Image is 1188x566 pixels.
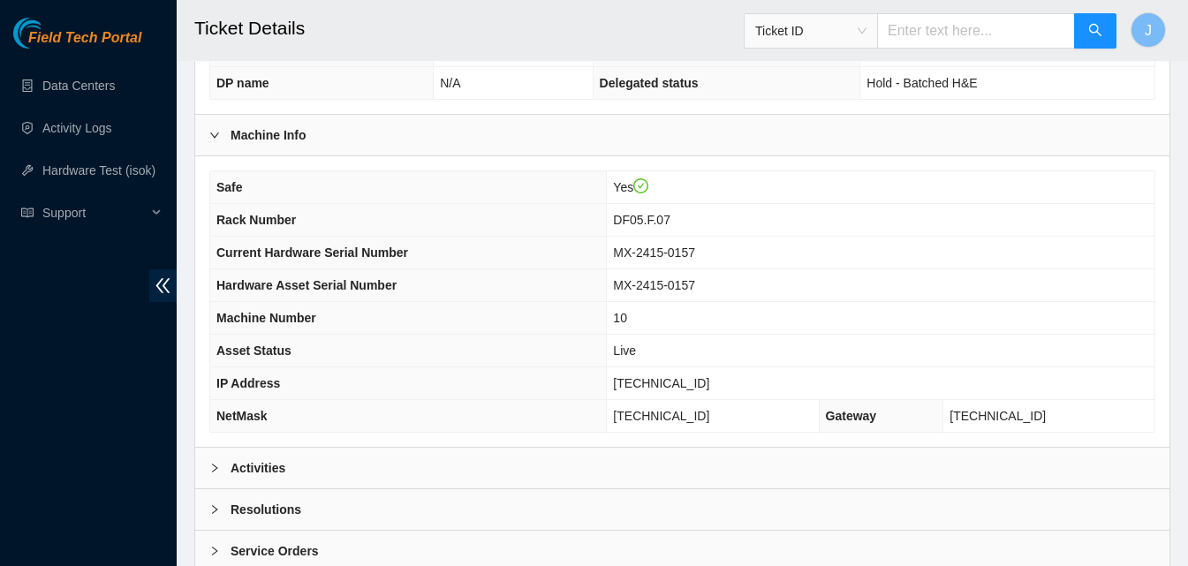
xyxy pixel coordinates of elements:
[216,180,243,194] span: Safe
[613,180,648,194] span: Yes
[195,115,1169,155] div: Machine Info
[216,76,269,90] span: DP name
[613,409,709,423] span: [TECHNICAL_ID]
[755,18,866,44] span: Ticket ID
[13,32,141,55] a: Akamai TechnologiesField Tech Portal
[613,376,709,390] span: [TECHNICAL_ID]
[195,489,1169,530] div: Resolutions
[866,76,977,90] span: Hold - Batched H&E
[231,125,306,145] b: Machine Info
[216,278,397,292] span: Hardware Asset Serial Number
[42,163,155,177] a: Hardware Test (isok)
[216,245,408,260] span: Current Hardware Serial Number
[216,213,296,227] span: Rack Number
[613,311,627,325] span: 10
[600,76,699,90] span: Delegated status
[216,311,316,325] span: Machine Number
[613,245,695,260] span: MX-2415-0157
[216,409,268,423] span: NetMask
[209,546,220,556] span: right
[149,269,177,302] span: double-left
[613,278,695,292] span: MX-2415-0157
[28,30,141,47] span: Field Tech Portal
[209,463,220,473] span: right
[633,178,649,194] span: check-circle
[440,76,460,90] span: N/A
[195,448,1169,488] div: Activities
[231,541,319,561] b: Service Orders
[231,458,285,478] b: Activities
[613,343,636,358] span: Live
[950,409,1046,423] span: [TECHNICAL_ID]
[21,207,34,219] span: read
[231,500,301,519] b: Resolutions
[209,504,220,515] span: right
[1131,12,1166,48] button: J
[42,79,115,93] a: Data Centers
[613,213,670,227] span: DF05.F.07
[216,376,280,390] span: IP Address
[216,343,291,358] span: Asset Status
[1088,23,1102,40] span: search
[877,13,1075,49] input: Enter text here...
[1074,13,1116,49] button: search
[1145,19,1152,42] span: J
[42,121,112,135] a: Activity Logs
[42,195,147,230] span: Support
[826,409,877,423] span: Gateway
[13,18,89,49] img: Akamai Technologies
[209,130,220,140] span: right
